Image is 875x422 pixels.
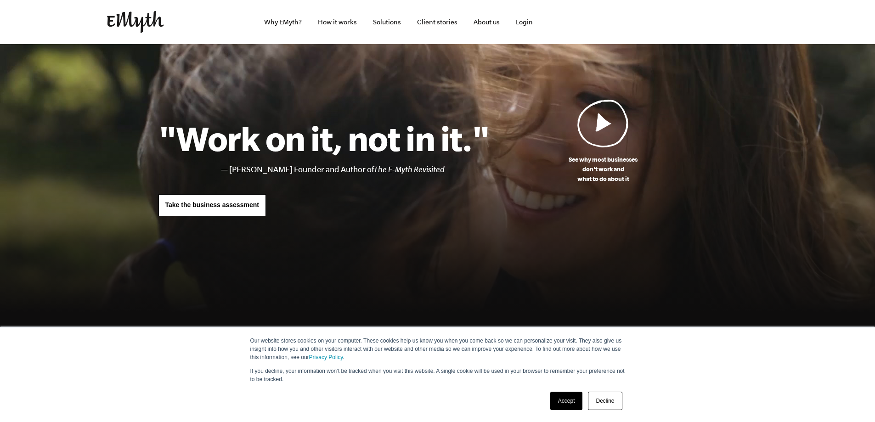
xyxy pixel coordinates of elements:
[490,155,717,184] p: See why most businesses don't work and what to do about it
[158,118,490,158] h1: "Work on it, not in it."
[588,392,622,410] a: Decline
[250,337,625,361] p: Our website stores cookies on your computer. These cookies help us know you when you come back so...
[165,201,259,208] span: Take the business assessment
[672,12,768,32] iframe: Embedded CTA
[577,99,629,147] img: Play Video
[490,99,717,184] a: See why most businessesdon't work andwhat to do about it
[309,354,343,360] a: Privacy Policy
[158,194,266,216] a: Take the business assessment
[374,165,445,174] i: The E-Myth Revisited
[229,163,490,176] li: [PERSON_NAME] Founder and Author of
[250,367,625,383] p: If you decline, your information won’t be tracked when you visit this website. A single cookie wi...
[571,12,667,32] iframe: Embedded CTA
[550,392,583,410] a: Accept
[107,11,164,33] img: EMyth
